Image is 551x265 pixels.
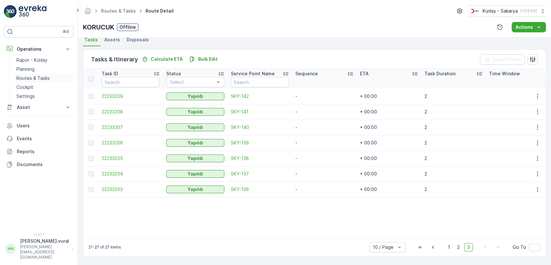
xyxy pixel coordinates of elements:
span: 1 [445,243,453,251]
p: 2 [424,171,483,177]
a: Rapor - Kızılay [14,56,74,65]
a: Documents [4,158,74,171]
a: Users [4,119,74,132]
button: Operations [4,43,74,56]
a: Reports [4,145,74,158]
td: + 00:00 [357,120,421,135]
div: HH [5,244,16,254]
button: Yapıldı [166,139,224,147]
p: ( +03:00 ) [520,8,537,14]
button: Yapıldı [166,108,224,116]
a: 22233209 [102,93,160,100]
button: Yapıldı [166,185,224,193]
td: - [292,166,357,182]
a: 22233206 [102,140,160,146]
p: Select [170,79,214,85]
a: SKY-139 [231,140,289,146]
p: Yapıldı [188,124,203,131]
button: Calculate ETA [139,55,185,63]
p: 2 [424,93,483,100]
a: 22233205 [102,155,160,162]
td: - [292,151,357,166]
p: Clear Filters [493,56,521,63]
div: Toggle Row Selected [88,156,94,161]
a: Settings [14,92,74,101]
a: SKY-137 [231,171,289,177]
td: - [292,89,357,104]
p: Actions [515,24,533,30]
a: Routes & Tasks [14,74,74,83]
div: Toggle Row Selected [88,125,94,130]
a: Events [4,132,74,145]
a: SKY-136 [231,186,289,193]
p: KORUCUK [83,22,114,32]
div: Toggle Row Selected [88,94,94,99]
span: SKY-140 [231,124,289,131]
button: Yapıldı [166,154,224,162]
button: Bulk Edit [187,55,220,63]
span: Route Detail [144,8,175,14]
button: Offline [117,23,138,31]
div: Toggle Row Selected [88,171,94,176]
a: 22233203 [102,186,160,193]
p: Operations [17,46,61,52]
p: Bulk Edit [198,56,218,62]
p: Routes & Tasks [16,75,50,81]
div: Toggle Row Selected [88,140,94,145]
p: Events [17,135,71,142]
p: Yapıldı [188,155,203,162]
p: Cockpit [16,84,33,90]
button: Yapıldı [166,170,224,178]
button: Yapıldı [166,123,224,131]
a: Homepage [84,10,91,15]
a: SKY-141 [231,109,289,115]
p: 2 [424,109,483,115]
img: logo_light-DOdMpM7g.png [19,5,46,18]
td: + 00:00 [357,135,421,151]
a: SKY-138 [231,155,289,162]
span: Tasks [84,37,98,43]
p: Task ID [102,70,118,77]
td: + 00:00 [357,104,421,120]
a: Routes & Tasks [101,8,136,14]
button: Asset [4,101,74,114]
p: Reports [17,148,71,155]
a: 22233207 [102,124,160,131]
p: ⌘B [63,29,69,34]
button: Yapıldı [166,92,224,100]
p: Task Duration [424,70,455,77]
div: Toggle Row Selected [88,187,94,192]
span: Disposals [127,37,149,43]
p: Calculate ETA [151,56,183,62]
a: SKY-142 [231,93,289,100]
span: v 1.51.1 [4,233,74,237]
p: Yapıldı [188,109,203,115]
p: Tasks & Itinerary [91,55,138,64]
td: + 00:00 [357,151,421,166]
td: - [292,104,357,120]
button: Kızılay - Sakarya(+03:00) [469,5,546,17]
a: 22233208 [102,109,160,115]
img: k%C4%B1z%C4%B1lay_DTAvauz.png [469,7,480,15]
p: 2 [424,155,483,162]
img: logo [4,5,17,18]
p: ETA [360,70,369,77]
a: Planning [14,65,74,74]
input: Search [102,77,160,87]
p: 2 [424,124,483,131]
span: 3 [464,243,473,251]
a: 22233204 [102,171,160,177]
p: Time Window [489,70,520,77]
